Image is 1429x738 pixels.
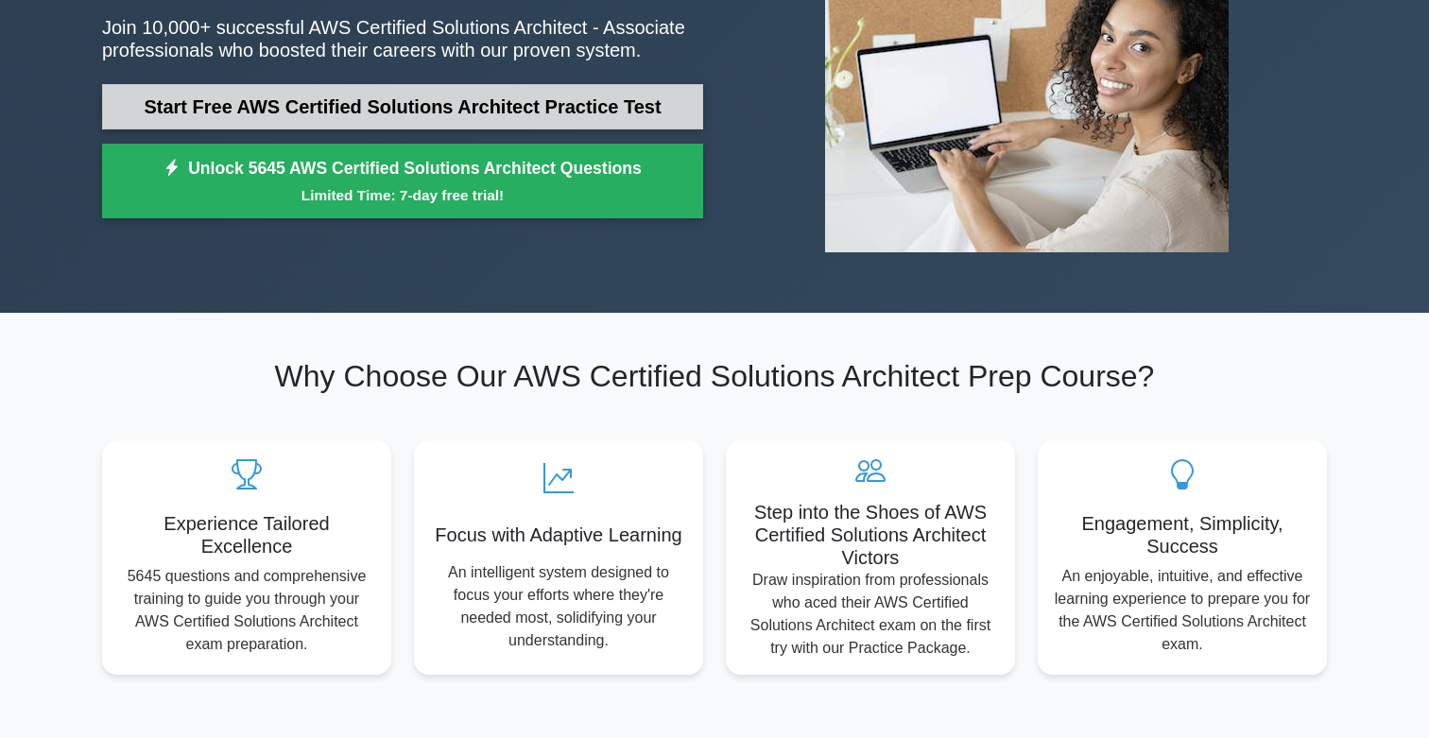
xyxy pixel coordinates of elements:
[1053,512,1312,558] h5: Engagement, Simplicity, Success
[102,358,1327,394] h2: Why Choose Our AWS Certified Solutions Architect Prep Course?
[429,561,688,652] p: An intelligent system designed to focus your efforts where they're needed most, solidifying your ...
[429,523,688,546] h5: Focus with Adaptive Learning
[1053,565,1312,656] p: An enjoyable, intuitive, and effective learning experience to prepare you for the AWS Certified S...
[102,16,703,61] p: Join 10,000+ successful AWS Certified Solutions Architect - Associate professionals who boosted t...
[741,569,1000,660] p: Draw inspiration from professionals who aced their AWS Certified Solutions Architect exam on the ...
[117,565,376,656] p: 5645 questions and comprehensive training to guide you through your AWS Certified Solutions Archi...
[117,512,376,558] h5: Experience Tailored Excellence
[102,144,703,219] a: Unlock 5645 AWS Certified Solutions Architect QuestionsLimited Time: 7-day free trial!
[126,184,680,206] small: Limited Time: 7-day free trial!
[741,501,1000,569] h5: Step into the Shoes of AWS Certified Solutions Architect Victors
[102,84,703,129] a: Start Free AWS Certified Solutions Architect Practice Test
